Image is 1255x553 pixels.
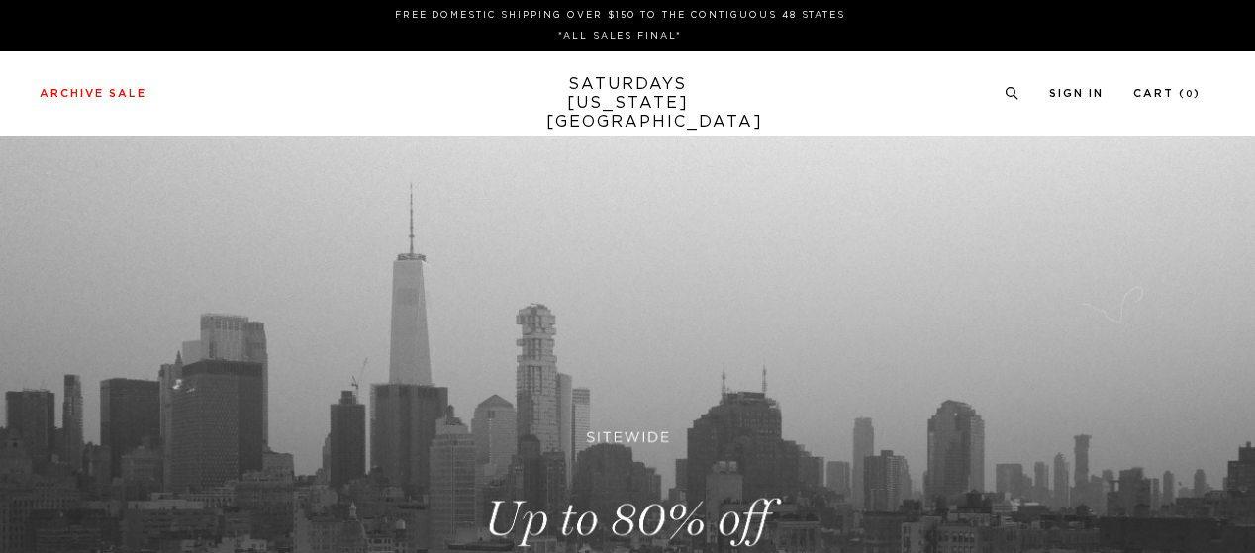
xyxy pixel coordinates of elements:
[1186,90,1194,99] small: 0
[48,8,1193,23] p: FREE DOMESTIC SHIPPING OVER $150 TO THE CONTIGUOUS 48 STATES
[48,29,1193,44] p: *ALL SALES FINAL*
[1133,88,1201,99] a: Cart (0)
[1049,88,1104,99] a: Sign In
[40,88,146,99] a: Archive Sale
[546,75,710,132] a: SATURDAYS[US_STATE][GEOGRAPHIC_DATA]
